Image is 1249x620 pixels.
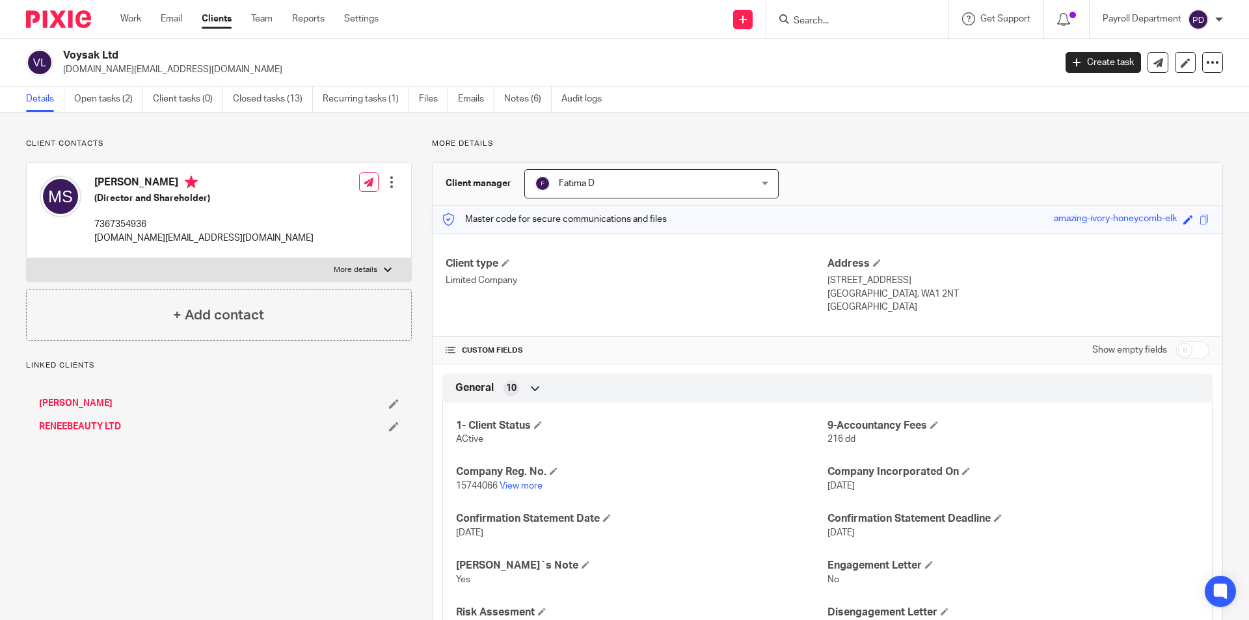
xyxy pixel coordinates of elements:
[1103,12,1181,25] p: Payroll Department
[344,12,379,25] a: Settings
[1092,344,1167,357] label: Show empty fields
[1054,212,1177,227] div: amazing-ivory-honeycomb-elk
[456,512,827,526] h4: Confirmation Statement Date
[827,606,1199,619] h4: Disengagement Letter
[202,12,232,25] a: Clients
[827,481,855,491] span: [DATE]
[827,419,1199,433] h4: 9-Accountancy Fees
[63,49,850,62] h2: Voysak Ltd
[74,87,143,112] a: Open tasks (2)
[1066,52,1141,73] a: Create task
[535,176,550,191] img: svg%3E
[458,87,494,112] a: Emails
[26,139,412,149] p: Client contacts
[26,49,53,76] img: svg%3E
[419,87,448,112] a: Files
[456,559,827,573] h4: [PERSON_NAME]`s Note
[251,12,273,25] a: Team
[40,176,81,217] img: svg%3E
[827,512,1199,526] h4: Confirmation Statement Deadline
[827,575,839,584] span: No
[827,257,1209,271] h4: Address
[26,360,412,371] p: Linked clients
[94,232,314,245] p: [DOMAIN_NAME][EMAIL_ADDRESS][DOMAIN_NAME]
[827,301,1209,314] p: [GEOGRAPHIC_DATA]
[500,481,543,491] a: View more
[442,213,667,226] p: Master code for secure communications and files
[432,139,1223,149] p: More details
[173,305,264,325] h4: + Add contact
[63,63,1046,76] p: [DOMAIN_NAME][EMAIL_ADDRESS][DOMAIN_NAME]
[323,87,409,112] a: Recurring tasks (1)
[161,12,182,25] a: Email
[456,481,498,491] span: 15744066
[456,465,827,479] h4: Company Reg. No.
[455,381,494,395] span: General
[504,87,552,112] a: Notes (6)
[1188,9,1209,30] img: svg%3E
[456,419,827,433] h4: 1- Client Status
[827,288,1209,301] p: [GEOGRAPHIC_DATA], WA1 2NT
[506,382,517,395] span: 10
[39,397,113,410] a: [PERSON_NAME]
[446,177,511,190] h3: Client manager
[456,606,827,619] h4: Risk Assesment
[446,345,827,356] h4: CUSTOM FIELDS
[446,274,827,287] p: Limited Company
[827,528,855,537] span: [DATE]
[185,176,198,189] i: Primary
[26,87,64,112] a: Details
[559,179,595,188] span: Fatima D
[456,528,483,537] span: [DATE]
[120,12,141,25] a: Work
[94,176,314,192] h4: [PERSON_NAME]
[334,265,377,275] p: More details
[153,87,223,112] a: Client tasks (0)
[827,435,855,444] span: 216 dd
[827,559,1199,573] h4: Engagement Letter
[94,218,314,231] p: 7367354936
[827,274,1209,287] p: [STREET_ADDRESS]
[980,14,1030,23] span: Get Support
[446,257,827,271] h4: Client type
[94,192,314,205] h5: (Director and Shareholder)
[827,465,1199,479] h4: Company Incorporated On
[561,87,611,112] a: Audit logs
[792,16,909,27] input: Search
[292,12,325,25] a: Reports
[26,10,91,28] img: Pixie
[39,420,121,433] a: RENEEBEAUTY LTD
[233,87,313,112] a: Closed tasks (13)
[456,575,470,584] span: Yes
[456,435,483,444] span: ACtive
